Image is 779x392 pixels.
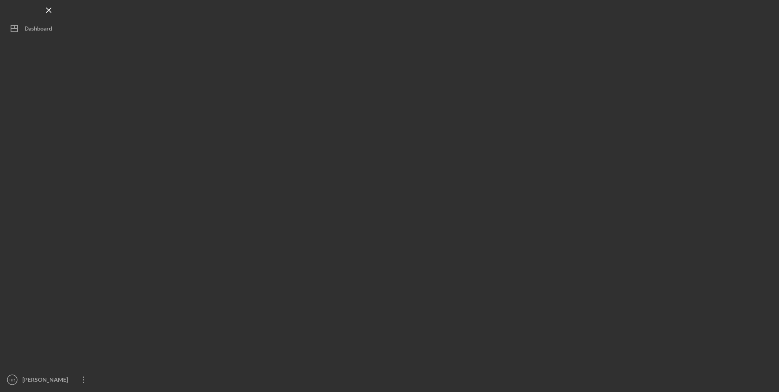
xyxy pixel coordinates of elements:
[24,20,52,39] div: Dashboard
[4,20,94,37] button: Dashboard
[9,378,15,382] text: HR
[4,372,94,388] button: HR[PERSON_NAME]
[20,372,73,390] div: [PERSON_NAME]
